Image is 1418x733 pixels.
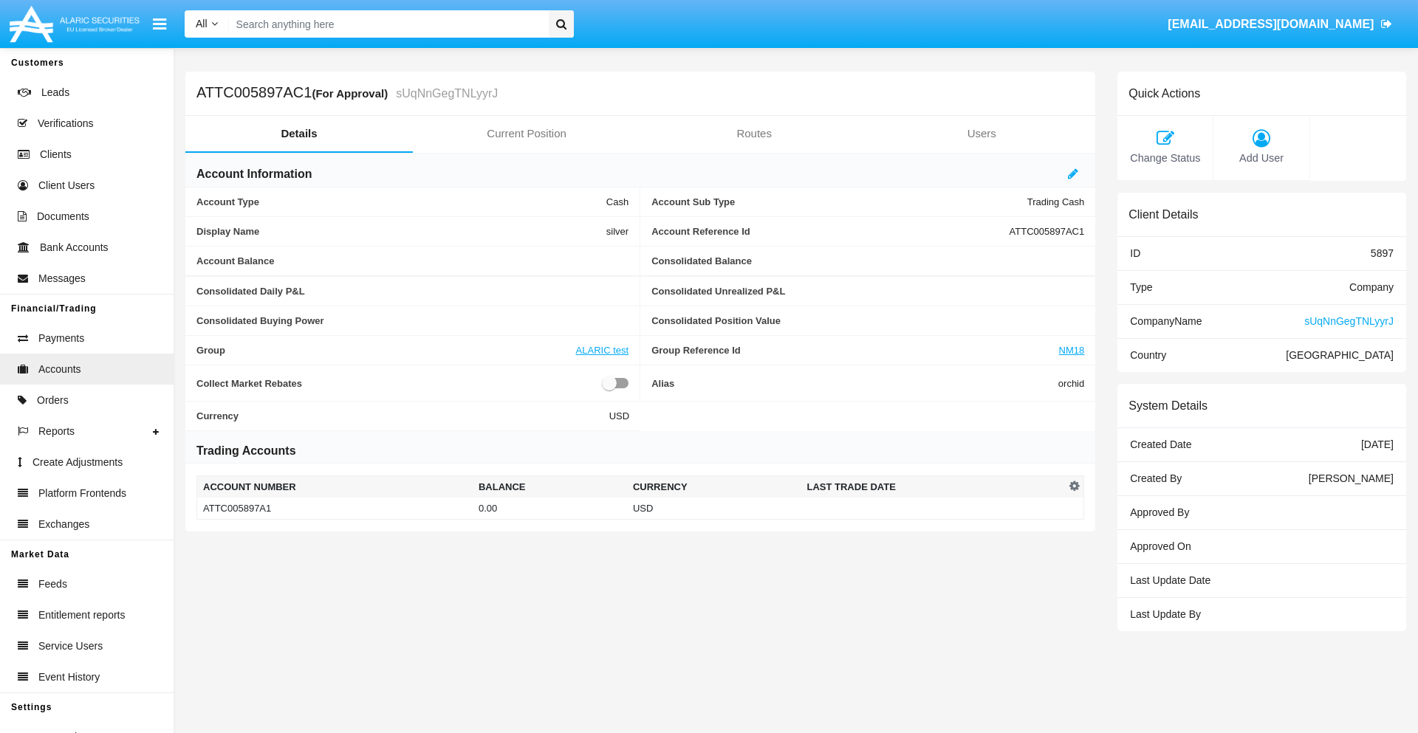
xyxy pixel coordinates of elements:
span: Payments [38,331,84,346]
span: Account Type [196,196,606,207]
span: orchid [1058,374,1084,392]
span: Entitlement reports [38,608,126,623]
span: Consolidated Position Value [651,315,1084,326]
span: ATTC005897AC1 [1010,226,1085,237]
span: 5897 [1371,247,1394,259]
a: [EMAIL_ADDRESS][DOMAIN_NAME] [1161,4,1400,45]
span: Change Status [1125,151,1205,167]
span: Client Users [38,178,95,193]
th: Currency [627,476,801,498]
td: USD [627,498,801,520]
span: Approved On [1130,540,1191,552]
span: Consolidated Unrealized P&L [651,286,1084,297]
span: All [196,18,208,30]
span: [PERSON_NAME] [1309,472,1394,484]
span: Trading Cash [1027,196,1085,207]
a: ALARIC test [576,345,629,356]
span: Bank Accounts [40,240,109,255]
td: ATTC005897A1 [197,498,473,520]
span: [EMAIL_ADDRESS][DOMAIN_NAME] [1168,18,1374,30]
a: Routes [640,116,868,151]
span: sUqNnGegTNLyyrJ [1304,315,1394,327]
img: Logo image [7,2,142,46]
span: [GEOGRAPHIC_DATA] [1286,349,1394,361]
th: Balance [473,476,627,498]
span: Approved By [1130,506,1189,518]
th: Last Trade Date [801,476,1065,498]
h6: Account Information [196,166,312,182]
span: Feeds [38,577,67,592]
h6: Client Details [1128,207,1198,221]
span: Account Sub Type [651,196,1027,207]
span: Exchanges [38,517,89,532]
input: Search [229,10,544,38]
span: Documents [37,209,89,224]
small: sUqNnGegTNLyyrJ [392,88,498,100]
span: Type [1130,281,1152,293]
span: Currency [196,410,609,421]
span: Leads [41,85,69,100]
h6: Quick Actions [1128,86,1200,100]
h6: Trading Accounts [196,443,296,459]
span: Company [1349,281,1394,293]
a: All [185,16,229,32]
span: Reports [38,424,75,439]
span: Verifications [38,116,93,131]
span: USD [609,410,629,421]
span: Consolidated Balance [651,255,1084,266]
th: Account Number [197,476,473,498]
a: Current Position [413,116,640,151]
span: Last Update Date [1130,574,1210,586]
span: Account Reference Id [651,226,1009,237]
span: Created Date [1130,438,1191,450]
span: Service Users [38,639,103,654]
span: Clients [40,147,72,162]
span: Display Name [196,226,606,237]
span: Messages [38,271,86,286]
span: Country [1130,349,1166,361]
div: (For Approval) [312,85,392,102]
span: ID [1130,247,1140,259]
span: Last Update By [1130,608,1201,620]
span: Orders [37,393,69,408]
span: Company Name [1130,315,1202,327]
span: Add User [1221,151,1301,167]
span: Platform Frontends [38,486,126,501]
span: Consolidated Daily P&L [196,286,628,297]
span: silver [606,226,628,237]
span: Accounts [38,362,81,377]
span: Account Balance [196,255,628,266]
a: Details [185,116,413,151]
a: NM18 [1059,345,1085,356]
span: Create Adjustments [32,455,123,470]
span: Consolidated Buying Power [196,315,628,326]
span: Event History [38,670,100,685]
a: Users [868,116,1095,151]
h6: System Details [1128,399,1208,413]
h5: ATTC005897AC1 [196,85,498,102]
span: Collect Market Rebates [196,374,602,392]
span: Alias [651,374,1058,392]
span: Group Reference Id [651,345,1058,356]
td: 0.00 [473,498,627,520]
span: Created By [1130,472,1182,484]
span: Cash [606,196,628,207]
span: [DATE] [1361,438,1394,450]
span: Group [196,345,576,356]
